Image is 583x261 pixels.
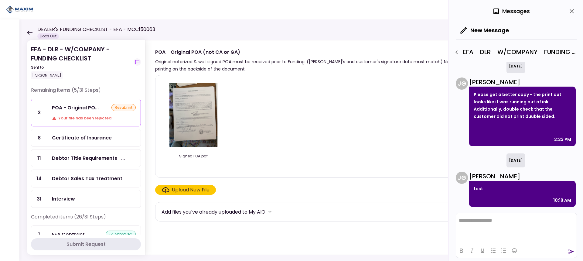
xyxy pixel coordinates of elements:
[145,40,571,255] div: POA - Original POA (not CA or GA)Original notarized & wet signed POA must be received prior to Fu...
[155,185,216,195] span: Click here to upload the required document
[31,225,141,243] a: 1EFA Contractapproved
[474,185,571,192] p: test
[506,153,525,167] div: [DATE]
[134,58,141,66] button: show-messages
[31,71,63,79] div: [PERSON_NAME]
[31,213,141,225] div: Completed items (26/31 Steps)
[31,99,47,126] div: 3
[6,5,33,14] img: Partner icon
[499,246,509,255] button: Numbered list
[52,115,136,121] div: Your file has been rejected
[31,45,131,79] div: EFA - DLR - W/COMPANY - FUNDING CHECKLIST
[52,175,122,182] div: Debtor Sales Tax Treatment
[111,104,136,111] div: resubmit
[469,77,576,87] div: [PERSON_NAME]
[456,77,468,90] div: J G
[106,231,136,238] div: approved
[456,22,514,38] button: New Message
[52,134,112,142] div: Certificate of Insurance
[452,47,577,57] div: EFA - DLR - W/COMPANY - FUNDING CHECKLIST - POA - Original POA (not CA or GA)
[31,238,141,250] button: Submit Request
[474,91,571,120] p: Please get a better copy - the print out looks like it was running out of ink. Additionally, doub...
[31,226,47,243] div: 1
[155,58,522,73] div: Original notarized & wet signed POA must be received prior to Funding. ([PERSON_NAME]'s and custo...
[31,170,141,187] a: 14Debtor Sales Tax Treatment
[456,213,577,243] iframe: Rich Text Area
[31,170,47,187] div: 14
[488,246,498,255] button: Bullet list
[31,149,47,167] div: 11
[456,246,466,255] button: Bold
[509,246,520,255] button: Emojis
[31,149,141,167] a: 11Debtor Title Requirements - Other Requirements
[469,172,576,181] div: [PERSON_NAME]
[553,197,571,204] div: 10:19 AM
[31,87,141,99] div: Remaining items (5/31 Steps)
[37,26,155,33] h1: DEALER'S FUNDING CHECKLIST - EFA - MCC150063
[568,249,574,255] button: send
[172,186,210,194] div: Upload New File
[554,136,571,143] div: 2:23 PM
[162,153,225,159] div: Signed POA.pdf
[52,195,75,203] div: Interview
[155,48,522,56] div: POA - Original POA (not CA or GA)
[52,231,85,238] div: EFA Contract
[52,154,125,162] div: Debtor Title Requirements - Other Requirements
[493,7,530,16] div: Messages
[456,172,468,184] div: J G
[66,241,106,248] div: Submit Request
[162,208,265,216] div: Add files you've already uploaded to My AIO
[31,129,47,146] div: 8
[31,65,131,70] div: Sent to:
[31,99,141,126] a: 3POA - Original POA (not CA or GA)resubmitYour file has been rejected
[31,190,47,208] div: 31
[467,246,477,255] button: Italic
[265,207,274,216] button: more
[506,59,525,73] div: [DATE]
[31,129,141,147] a: 8Certificate of Insurance
[567,6,577,16] button: close
[52,104,99,112] div: POA - Original POA (not CA or GA)
[37,33,59,39] div: Docs Out
[31,190,141,208] a: 31Interview
[477,246,488,255] button: Underline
